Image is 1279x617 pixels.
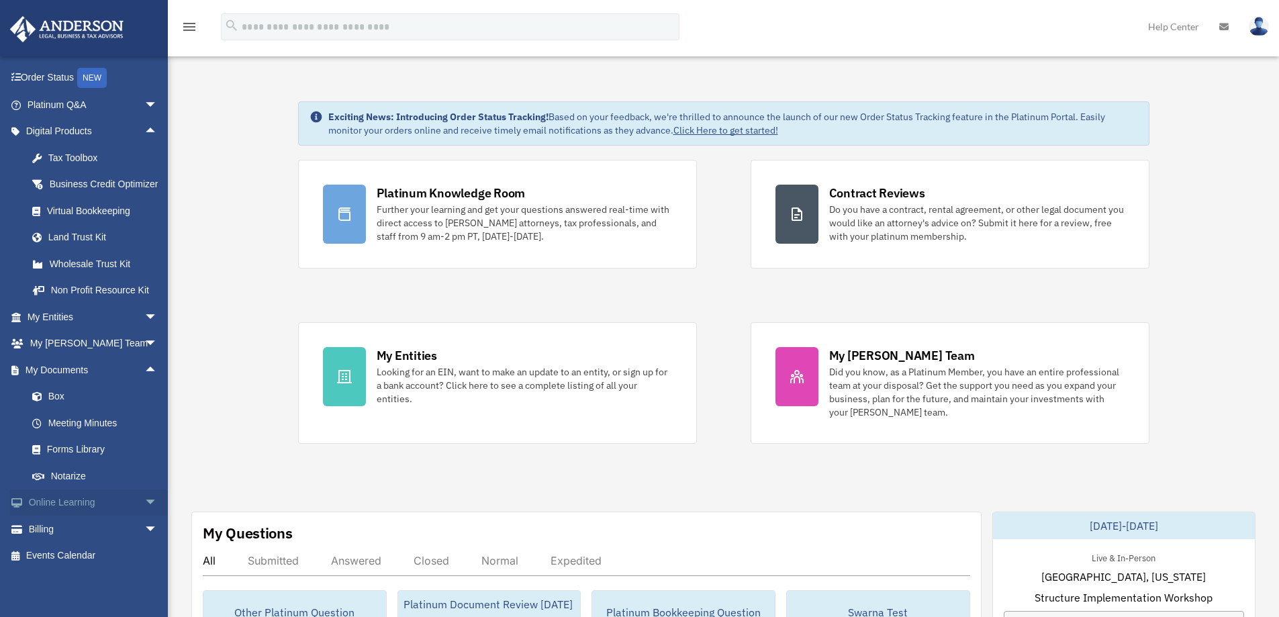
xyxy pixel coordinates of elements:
span: Structure Implementation Workshop [1035,589,1213,606]
a: My [PERSON_NAME] Teamarrow_drop_down [9,330,178,357]
img: Anderson Advisors Platinum Portal [6,16,128,42]
a: Notarize [19,463,178,489]
a: Forms Library [19,436,178,463]
div: Wholesale Trust Kit [47,256,161,273]
a: Platinum Knowledge Room Further your learning and get your questions answered real-time with dire... [298,160,697,269]
div: Platinum Knowledge Room [377,185,526,201]
a: Meeting Minutes [19,410,178,436]
div: My Questions [203,523,293,543]
a: Box [19,383,178,410]
img: User Pic [1249,17,1269,36]
span: [GEOGRAPHIC_DATA], [US_STATE] [1041,569,1206,585]
a: Land Trust Kit [19,224,178,251]
a: Non Profit Resource Kit [19,277,178,304]
div: My Entities [377,347,437,364]
div: Looking for an EIN, want to make an update to an entity, or sign up for a bank account? Click her... [377,365,672,406]
a: My Entitiesarrow_drop_down [9,303,178,330]
div: Land Trust Kit [47,229,161,246]
div: Normal [481,554,518,567]
div: My [PERSON_NAME] Team [829,347,975,364]
a: Contract Reviews Do you have a contract, rental agreement, or other legal document you would like... [751,160,1149,269]
div: Based on your feedback, we're thrilled to announce the launch of our new Order Status Tracking fe... [328,110,1138,137]
div: Further your learning and get your questions answered real-time with direct access to [PERSON_NAM... [377,203,672,243]
div: Non Profit Resource Kit [47,282,161,299]
a: Digital Productsarrow_drop_up [9,118,178,145]
a: My [PERSON_NAME] Team Did you know, as a Platinum Member, you have an entire professional team at... [751,322,1149,444]
span: arrow_drop_down [144,91,171,119]
span: arrow_drop_down [144,489,171,517]
div: Submitted [248,554,299,567]
a: My Documentsarrow_drop_up [9,357,178,383]
div: NEW [77,68,107,88]
a: Virtual Bookkeeping [19,197,178,224]
a: My Entities Looking for an EIN, want to make an update to an entity, or sign up for a bank accoun... [298,322,697,444]
strong: Exciting News: Introducing Order Status Tracking! [328,111,549,123]
div: Tax Toolbox [47,150,161,167]
div: Do you have a contract, rental agreement, or other legal document you would like an attorney's ad... [829,203,1125,243]
span: arrow_drop_up [144,118,171,146]
div: Live & In-Person [1081,550,1166,564]
span: arrow_drop_down [144,330,171,358]
i: menu [181,19,197,35]
a: Billingarrow_drop_down [9,516,178,542]
a: menu [181,23,197,35]
a: Wholesale Trust Kit [19,250,178,277]
div: Expedited [551,554,602,567]
a: Click Here to get started! [673,124,778,136]
a: Business Credit Optimizer [19,171,178,198]
span: arrow_drop_up [144,357,171,384]
span: arrow_drop_down [144,516,171,543]
div: Closed [414,554,449,567]
div: [DATE]-[DATE] [993,512,1255,539]
a: Tax Toolbox [19,144,178,171]
a: Online Learningarrow_drop_down [9,489,178,516]
span: arrow_drop_down [144,303,171,331]
div: Answered [331,554,381,567]
a: Platinum Q&Aarrow_drop_down [9,91,178,118]
a: Order StatusNEW [9,64,178,92]
i: search [224,18,239,33]
div: Business Credit Optimizer [47,176,161,193]
div: All [203,554,216,567]
div: Did you know, as a Platinum Member, you have an entire professional team at your disposal? Get th... [829,365,1125,419]
div: Contract Reviews [829,185,925,201]
div: Virtual Bookkeeping [47,203,161,220]
a: Events Calendar [9,542,178,569]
